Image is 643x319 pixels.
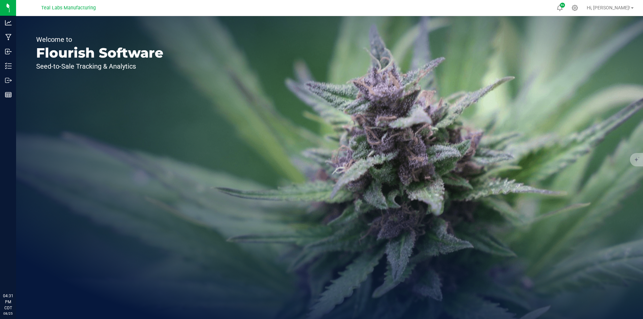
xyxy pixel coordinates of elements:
inline-svg: Analytics [5,19,12,26]
inline-svg: Inventory [5,63,12,69]
inline-svg: Reports [5,91,12,98]
inline-svg: Manufacturing [5,34,12,41]
p: 08/25 [3,311,13,316]
span: Teal Labs Manufacturing [41,5,96,11]
span: Hi, [PERSON_NAME]! [587,5,630,10]
inline-svg: Outbound [5,77,12,84]
span: 9+ [561,4,564,7]
p: Welcome to [36,36,163,43]
p: 04:31 PM CDT [3,293,13,311]
div: Manage settings [571,5,579,11]
p: Seed-to-Sale Tracking & Analytics [36,63,163,70]
inline-svg: Inbound [5,48,12,55]
p: Flourish Software [36,46,163,60]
